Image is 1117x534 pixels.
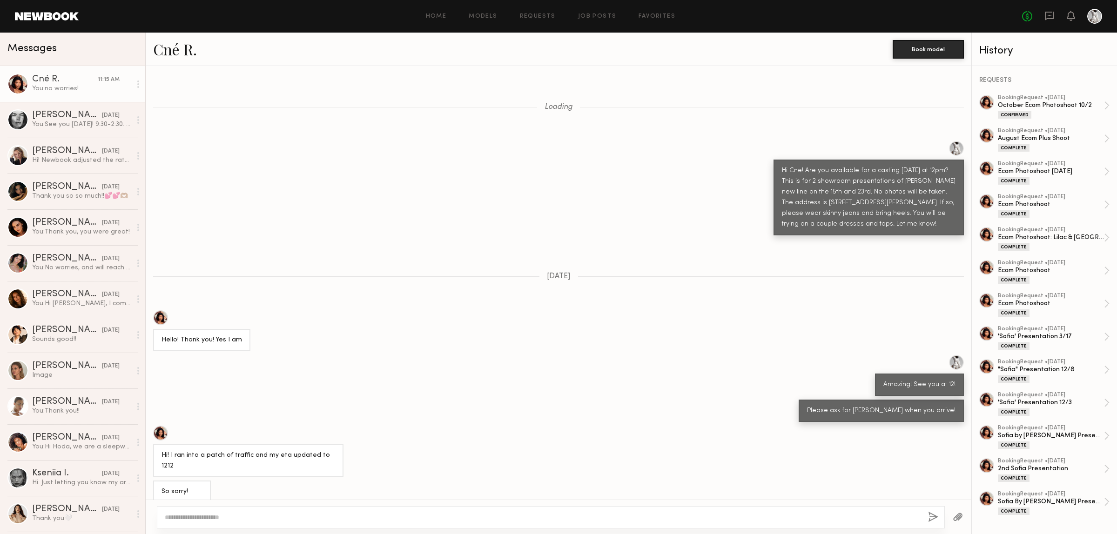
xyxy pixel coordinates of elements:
[998,507,1030,515] div: Complete
[32,478,131,487] div: Hi. Just letting you know my arrival dates. I’ll be in LA from [DATE] till [DATE], then [DATE] - ...
[998,326,1104,332] div: booking Request • [DATE]
[102,254,120,263] div: [DATE]
[153,39,197,59] a: Cné R.
[998,177,1030,185] div: Complete
[32,299,131,308] div: You: Hi [PERSON_NAME], I completely understand. Unfortunately, that wouldn't work within our budg...
[998,299,1104,308] div: Ecom Photoshoot
[998,260,1110,284] a: bookingRequest •[DATE]Ecom PhotoshootComplete
[998,111,1031,119] div: Confirmed
[998,161,1104,167] div: booking Request • [DATE]
[782,166,956,230] div: Hi Cne! Are you available for a casting [DATE] at 12pm? This is for 2 showroom presentations of [...
[161,450,335,472] div: Hi! I ran into a patch of traffic and my eta updated to 1212
[102,111,120,120] div: [DATE]
[998,359,1110,383] a: bookingRequest •[DATE]"Sofia" Presentation 12/8Complete
[893,45,964,53] a: Book model
[998,309,1030,317] div: Complete
[102,219,120,227] div: [DATE]
[998,392,1104,398] div: booking Request • [DATE]
[998,431,1104,440] div: Sofia by [PERSON_NAME] Presentation
[998,260,1104,266] div: booking Request • [DATE]
[998,474,1030,482] div: Complete
[979,77,1110,84] div: REQUESTS
[998,408,1030,416] div: Complete
[161,335,242,346] div: Hello! Thank you! Yes I am
[998,161,1110,185] a: bookingRequest •[DATE]Ecom Photoshoot [DATE]Complete
[547,273,571,280] span: [DATE]
[998,210,1030,218] div: Complete
[32,326,102,335] div: [PERSON_NAME]
[161,487,202,497] div: So sorry!
[998,441,1030,449] div: Complete
[998,134,1104,143] div: August Ecom Plus Shoot
[998,342,1030,350] div: Complete
[998,491,1110,515] a: bookingRequest •[DATE]Sofia By [PERSON_NAME] PresentationComplete
[998,398,1104,407] div: 'Sofia' Presentation 12/3
[102,362,120,371] div: [DATE]
[998,392,1110,416] a: bookingRequest •[DATE]'Sofia' Presentation 12/3Complete
[32,335,131,344] div: Sounds good!!
[7,43,57,54] span: Messages
[102,434,120,442] div: [DATE]
[32,156,131,165] div: Hi! Newbook adjusted the rate to $825 total :)
[998,194,1110,218] a: bookingRequest •[DATE]Ecom PhotoshootComplete
[426,13,447,20] a: Home
[998,425,1110,449] a: bookingRequest •[DATE]Sofia by [PERSON_NAME] PresentationComplete
[998,365,1104,374] div: "Sofia" Presentation 12/8
[102,505,120,514] div: [DATE]
[32,227,131,236] div: You: Thank you, you were great!
[32,290,102,299] div: [PERSON_NAME]
[807,406,956,416] div: Please ask for [PERSON_NAME] when you arrive!
[998,491,1104,497] div: booking Request • [DATE]
[102,469,120,478] div: [DATE]
[32,254,102,263] div: [PERSON_NAME]
[102,183,120,192] div: [DATE]
[998,101,1104,110] div: October Ecom Photoshoot 10/2
[998,359,1104,365] div: booking Request • [DATE]
[998,266,1104,275] div: Ecom Photoshoot
[998,458,1104,464] div: booking Request • [DATE]
[998,200,1104,209] div: Ecom Photoshoot
[998,497,1104,506] div: Sofia By [PERSON_NAME] Presentation
[998,425,1104,431] div: booking Request • [DATE]
[998,293,1104,299] div: booking Request • [DATE]
[998,227,1104,233] div: booking Request • [DATE]
[32,469,102,478] div: Kseniia I.
[998,276,1030,284] div: Complete
[32,361,102,371] div: [PERSON_NAME]
[32,218,102,227] div: [PERSON_NAME]
[32,263,131,272] div: You: No worries, and will reach out again!
[32,111,102,120] div: [PERSON_NAME]
[98,75,120,84] div: 11:15 AM
[998,128,1104,134] div: booking Request • [DATE]
[998,95,1104,101] div: booking Request • [DATE]
[32,371,131,380] div: Image
[102,398,120,407] div: [DATE]
[998,326,1110,350] a: bookingRequest •[DATE]'Sofia' Presentation 3/17Complete
[32,397,102,407] div: [PERSON_NAME]
[998,243,1030,251] div: Complete
[102,290,120,299] div: [DATE]
[32,120,131,129] div: You: See you [DATE]! 9:30-2:30. I think once the hours are confirmed the total rate will be updat...
[32,407,131,415] div: You: Thank you!!
[32,442,131,451] div: You: Hi Hoda, we are a sleepwear and loungewear, multi-label company looking to book for an ecom ...
[998,95,1110,119] a: bookingRequest •[DATE]October Ecom Photoshoot 10/2Confirmed
[32,147,102,156] div: [PERSON_NAME]
[578,13,617,20] a: Job Posts
[32,182,102,192] div: [PERSON_NAME]
[998,167,1104,176] div: Ecom Photoshoot [DATE]
[520,13,556,20] a: Requests
[893,40,964,59] button: Book model
[998,293,1110,317] a: bookingRequest •[DATE]Ecom PhotoshootComplete
[998,375,1030,383] div: Complete
[998,464,1104,473] div: 2nd Sofia Presentation
[32,433,102,442] div: [PERSON_NAME]
[998,332,1104,341] div: 'Sofia' Presentation 3/17
[998,128,1110,152] a: bookingRequest •[DATE]August Ecom Plus ShootComplete
[32,192,131,200] div: Thank you so so much!!💕💕🫶🏽
[998,233,1104,242] div: Ecom Photoshoot: Lilac & [GEOGRAPHIC_DATA]
[469,13,497,20] a: Models
[639,13,675,20] a: Favorites
[998,458,1110,482] a: bookingRequest •[DATE]2nd Sofia PresentationComplete
[998,144,1030,152] div: Complete
[883,380,956,390] div: Amazing! See you at 12!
